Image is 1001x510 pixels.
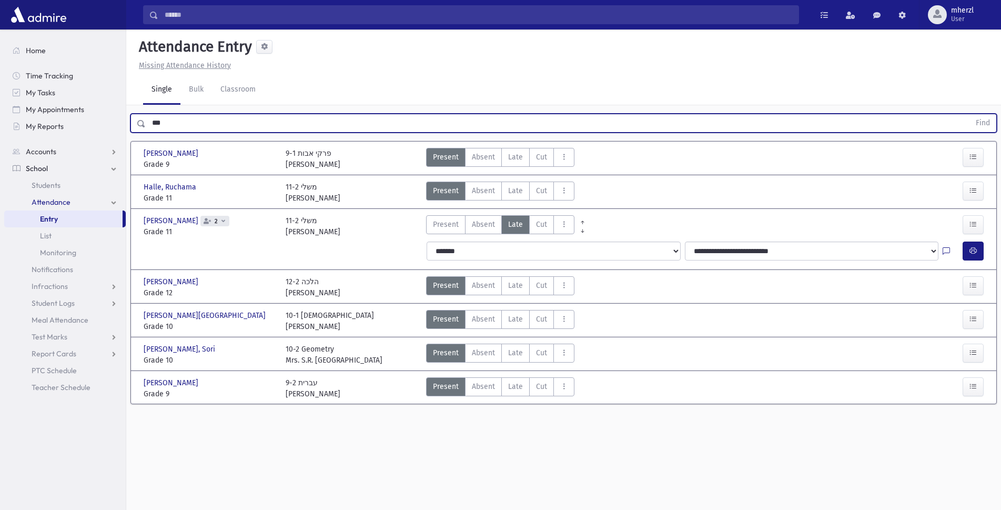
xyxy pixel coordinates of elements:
[144,355,275,366] span: Grade 10
[433,219,459,230] span: Present
[433,347,459,358] span: Present
[472,347,495,358] span: Absent
[4,261,126,278] a: Notifications
[433,152,459,163] span: Present
[951,6,974,15] span: mherzl
[508,347,523,358] span: Late
[286,310,374,332] div: 10-1 [DEMOGRAPHIC_DATA] [PERSON_NAME]
[4,295,126,312] a: Student Logs
[426,377,574,399] div: AttTypes
[32,315,88,325] span: Meal Attendance
[8,4,69,25] img: AdmirePro
[4,42,126,59] a: Home
[4,67,126,84] a: Time Tracking
[135,61,231,70] a: Missing Attendance History
[32,332,67,342] span: Test Marks
[144,226,275,237] span: Grade 11
[32,197,70,207] span: Attendance
[144,377,200,388] span: [PERSON_NAME]
[536,314,547,325] span: Cut
[144,321,275,332] span: Grade 10
[135,38,252,56] h5: Attendance Entry
[32,298,75,308] span: Student Logs
[508,314,523,325] span: Late
[143,75,180,105] a: Single
[144,193,275,204] span: Grade 11
[286,215,340,237] div: 11-2 משלי [PERSON_NAME]
[144,276,200,287] span: [PERSON_NAME]
[4,227,126,244] a: List
[40,231,52,241] span: List
[4,379,126,396] a: Teacher Schedule
[286,344,382,366] div: 10-2 Geometry Mrs. S.R. [GEOGRAPHIC_DATA]
[212,75,264,105] a: Classroom
[144,388,275,399] span: Grade 9
[213,218,220,225] span: 2
[4,345,126,362] a: Report Cards
[433,314,459,325] span: Present
[426,276,574,298] div: AttTypes
[969,114,996,132] button: Find
[508,280,523,291] span: Late
[4,278,126,295] a: Infractions
[4,362,126,379] a: PTC Schedule
[144,182,198,193] span: Halle, Ruchama
[32,282,68,291] span: Infractions
[536,152,547,163] span: Cut
[32,383,90,392] span: Teacher Schedule
[508,185,523,196] span: Late
[4,328,126,345] a: Test Marks
[4,211,123,227] a: Entry
[508,219,523,230] span: Late
[32,265,73,274] span: Notifications
[536,280,547,291] span: Cut
[144,287,275,298] span: Grade 12
[286,148,340,170] div: 9-1 פרקי אבות [PERSON_NAME]
[26,147,56,156] span: Accounts
[32,366,77,375] span: PTC Schedule
[32,181,60,190] span: Students
[508,152,523,163] span: Late
[26,46,46,55] span: Home
[286,276,340,298] div: 12-2 הלכה [PERSON_NAME]
[951,15,974,23] span: User
[26,88,55,97] span: My Tasks
[536,185,547,196] span: Cut
[472,314,495,325] span: Absent
[4,143,126,160] a: Accounts
[4,194,126,211] a: Attendance
[536,219,547,230] span: Cut
[144,310,268,321] span: [PERSON_NAME][GEOGRAPHIC_DATA]
[536,381,547,392] span: Cut
[4,244,126,261] a: Monitoring
[4,84,126,101] a: My Tasks
[180,75,212,105] a: Bulk
[472,152,495,163] span: Absent
[286,182,340,204] div: 11-2 משלי [PERSON_NAME]
[4,312,126,328] a: Meal Attendance
[426,215,574,237] div: AttTypes
[472,219,495,230] span: Absent
[433,280,459,291] span: Present
[426,310,574,332] div: AttTypes
[144,215,200,226] span: [PERSON_NAME]
[40,248,76,257] span: Monitoring
[26,105,84,114] span: My Appointments
[158,5,798,24] input: Search
[426,182,574,204] div: AttTypes
[26,122,64,131] span: My Reports
[40,214,58,224] span: Entry
[144,148,200,159] span: [PERSON_NAME]
[433,381,459,392] span: Present
[433,185,459,196] span: Present
[32,349,76,358] span: Report Cards
[4,177,126,194] a: Students
[286,377,340,399] div: 9-2 עברית [PERSON_NAME]
[139,61,231,70] u: Missing Attendance History
[426,344,574,366] div: AttTypes
[472,185,495,196] span: Absent
[426,148,574,170] div: AttTypes
[4,101,126,118] a: My Appointments
[26,164,48,173] span: School
[144,344,217,355] span: [PERSON_NAME], Sori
